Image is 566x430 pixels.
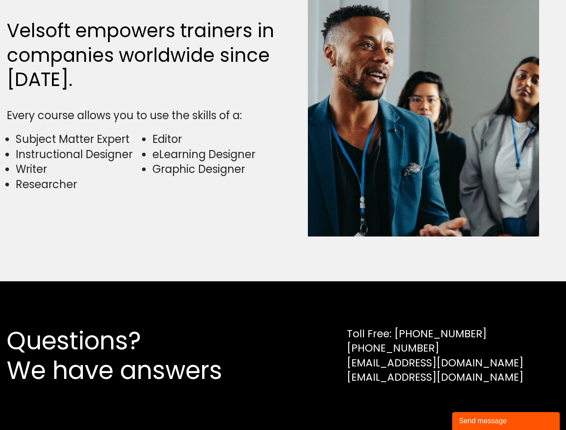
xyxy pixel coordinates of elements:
[452,410,562,430] iframe: chat widget
[16,177,142,192] li: Researcher
[16,147,142,162] li: Instructional Designer
[152,147,278,162] li: eLearning Designer
[7,326,255,385] h2: Questions? We have answers
[152,132,278,147] li: Editor
[7,108,279,123] div: Every course allows you to use the skills of a:
[7,19,279,92] h2: Velsoft empowers trainers in companies worldwide since [DATE].
[16,162,142,177] li: Writer
[16,132,142,147] li: Subject Matter Expert
[347,327,523,384] div: Toll Free: [PHONE_NUMBER] [PHONE_NUMBER] [EMAIL_ADDRESS][DOMAIN_NAME] [EMAIL_ADDRESS][DOMAIN_NAME]
[152,162,278,177] li: Graphic Designer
